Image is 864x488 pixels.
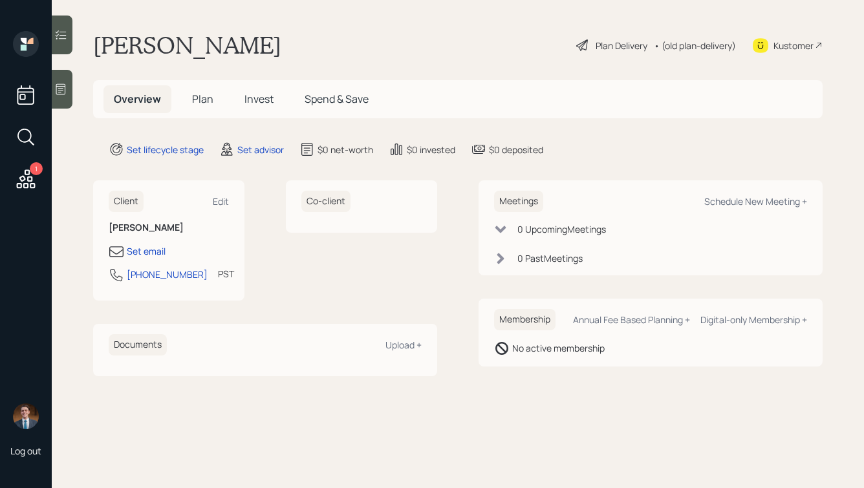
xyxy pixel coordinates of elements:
[318,143,373,156] div: $0 net-worth
[301,191,351,212] h6: Co-client
[573,313,690,326] div: Annual Fee Based Planning +
[305,92,369,106] span: Spend & Save
[109,334,167,355] h6: Documents
[213,195,229,207] div: Edit
[13,403,39,429] img: hunter_neumayer.jpg
[127,143,204,156] div: Set lifecycle stage
[489,143,543,156] div: $0 deposited
[244,92,274,106] span: Invest
[30,162,43,175] div: 1
[192,92,213,106] span: Plan
[512,341,605,355] div: No active membership
[237,143,284,156] div: Set advisor
[517,251,583,265] div: 0 Past Meeting s
[385,339,422,351] div: Upload +
[109,191,144,212] h6: Client
[109,222,229,233] h6: [PERSON_NAME]
[773,39,814,52] div: Kustomer
[407,143,455,156] div: $0 invested
[218,267,234,281] div: PST
[114,92,161,106] span: Overview
[654,39,736,52] div: • (old plan-delivery)
[93,31,281,59] h1: [PERSON_NAME]
[596,39,647,52] div: Plan Delivery
[127,244,166,258] div: Set email
[700,313,807,326] div: Digital-only Membership +
[494,309,556,330] h6: Membership
[127,268,208,281] div: [PHONE_NUMBER]
[517,222,606,236] div: 0 Upcoming Meeting s
[494,191,543,212] h6: Meetings
[10,445,41,457] div: Log out
[704,195,807,207] div: Schedule New Meeting +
